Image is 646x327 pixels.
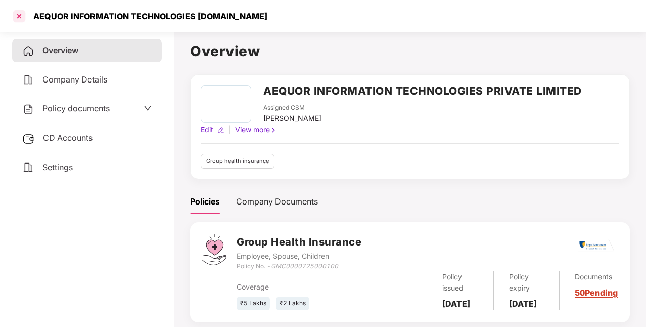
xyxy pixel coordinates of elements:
[270,127,277,134] img: rightIcon
[442,299,470,309] b: [DATE]
[22,74,34,86] img: svg+xml;base64,PHN2ZyB4bWxucz0iaHR0cDovL3d3dy53My5vcmcvMjAwMC9zdmciIHdpZHRoPSIyNCIgaGVpZ2h0PSIyNC...
[578,239,614,252] img: rsi.png
[22,161,34,174] img: svg+xml;base64,PHN2ZyB4bWxucz0iaHR0cDovL3d3dy53My5vcmcvMjAwMC9zdmciIHdpZHRoPSIyNCIgaGVpZ2h0PSIyNC...
[509,299,537,309] b: [DATE]
[22,45,34,57] img: svg+xml;base64,PHN2ZyB4bWxucz0iaHR0cDovL3d3dy53My5vcmcvMjAwMC9zdmciIHdpZHRoPSIyNCIgaGVpZ2h0PSIyNC...
[575,271,618,282] div: Documents
[276,297,309,310] div: ₹2 Lakhs
[226,124,233,135] div: |
[237,251,361,262] div: Employee, Spouse, Children
[442,271,478,294] div: Policy issued
[42,162,73,172] span: Settings
[236,195,318,208] div: Company Documents
[27,11,267,21] div: AEQUOR INFORMATION TECHNOLOGIES [DOMAIN_NAME]
[42,45,78,55] span: Overview
[237,262,361,271] div: Policy No. -
[237,281,363,293] div: Coverage
[237,297,270,310] div: ₹5 Lakhs
[263,113,321,124] div: [PERSON_NAME]
[42,103,110,113] span: Policy documents
[233,124,279,135] div: View more
[22,103,34,115] img: svg+xml;base64,PHN2ZyB4bWxucz0iaHR0cDovL3d3dy53My5vcmcvMjAwMC9zdmciIHdpZHRoPSIyNCIgaGVpZ2h0PSIyNC...
[271,262,338,270] i: GMC0000725000100
[263,83,582,99] h2: AEQUOR INFORMATION TECHNOLOGIES PRIVATE LIMITED
[202,234,226,265] img: svg+xml;base64,PHN2ZyB4bWxucz0iaHR0cDovL3d3dy53My5vcmcvMjAwMC9zdmciIHdpZHRoPSI0Ny43MTQiIGhlaWdodD...
[217,127,224,134] img: editIcon
[144,104,152,112] span: down
[199,124,215,135] div: Edit
[509,271,544,294] div: Policy expiry
[190,40,630,62] h1: Overview
[201,154,274,169] div: Group health insurance
[575,288,618,298] a: 50 Pending
[190,195,220,208] div: Policies
[42,74,107,85] span: Company Details
[237,234,361,250] h3: Group Health Insurance
[263,103,321,113] div: Assigned CSM
[43,133,93,143] span: CD Accounts
[22,133,35,145] img: svg+xml;base64,PHN2ZyB3aWR0aD0iMjUiIGhlaWdodD0iMjQiIHZpZXdCb3g9IjAgMCAyNSAyNCIgZmlsbD0ibm9uZSIgeG...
